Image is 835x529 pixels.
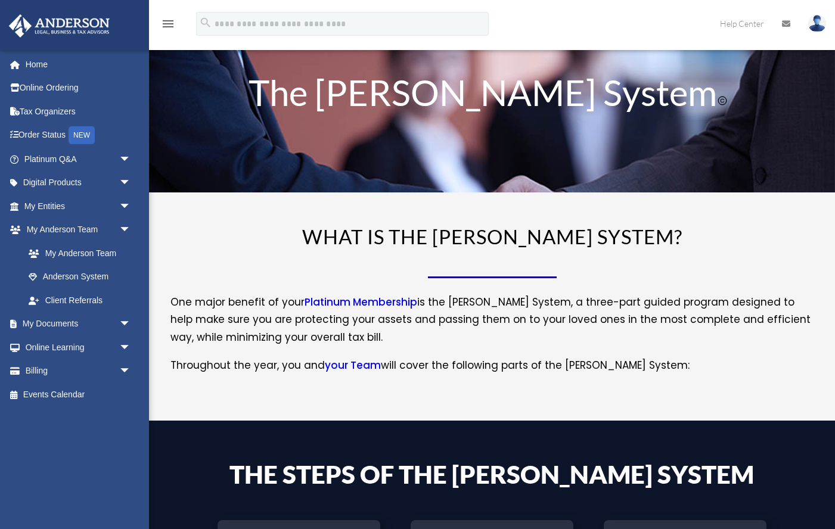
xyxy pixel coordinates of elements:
span: arrow_drop_down [119,171,143,195]
p: Throughout the year, you and will cover the following parts of the [PERSON_NAME] System: [170,357,814,375]
a: Platinum Membership [305,295,417,315]
a: Events Calendar [8,382,149,406]
a: Tax Organizers [8,99,149,123]
a: Home [8,52,149,76]
a: Platinum Q&Aarrow_drop_down [8,147,149,171]
p: One major benefit of your is the [PERSON_NAME] System, a three-part guided program designed to he... [170,294,814,357]
a: Billingarrow_drop_down [8,359,149,383]
span: arrow_drop_down [119,335,143,360]
a: Online Learningarrow_drop_down [8,335,149,359]
span: arrow_drop_down [119,312,143,337]
a: Client Referrals [17,288,149,312]
a: Anderson System [17,265,143,289]
a: My Anderson Teamarrow_drop_down [8,218,149,242]
a: My Anderson Team [17,241,149,265]
i: search [199,16,212,29]
img: User Pic [808,15,826,32]
span: WHAT IS THE [PERSON_NAME] SYSTEM? [302,225,682,248]
a: Digital Productsarrow_drop_down [8,171,149,195]
h1: The [PERSON_NAME] System [218,74,766,116]
span: arrow_drop_down [119,194,143,219]
a: menu [161,21,175,31]
a: your Team [325,358,381,378]
a: My Documentsarrow_drop_down [8,312,149,336]
a: Online Ordering [8,76,149,100]
span: arrow_drop_down [119,359,143,384]
a: Order StatusNEW [8,123,149,148]
img: Anderson Advisors Platinum Portal [5,14,113,38]
span: arrow_drop_down [119,218,143,242]
span: arrow_drop_down [119,147,143,172]
a: My Entitiesarrow_drop_down [8,194,149,218]
i: menu [161,17,175,31]
div: NEW [69,126,95,144]
h4: The Steps of the [PERSON_NAME] System [218,462,766,493]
